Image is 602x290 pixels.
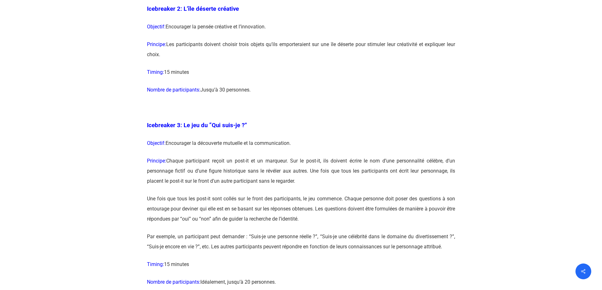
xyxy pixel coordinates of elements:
p: Jusqu’à 30 personnes. [147,85,455,103]
p: Par exemple, un participant peut demander : “Suis-je une personne réelle ?”, “Suis-je une célébri... [147,232,455,259]
span: Timing: [147,261,164,267]
p: Encourager la découverte mutuelle et la communication. [147,138,455,156]
p: Encourager la pensée créative et l’innovation. [147,22,455,39]
p: 15 minutes [147,259,455,277]
span: Principe: [147,158,166,164]
span: Principe: [147,41,166,47]
span: Icebreaker 3: Le jeu du “Qui suis-je ?” [147,122,247,129]
span: Icebreaker 2: L’île déserte créative [147,5,239,12]
span: Objectif: [147,140,166,146]
p: 15 minutes [147,67,455,85]
span: Objectif: [147,24,166,30]
p: Une fois que tous les post-it sont collés sur le front des participants, le jeu commence. Chaque ... [147,194,455,232]
span: Timing: [147,69,164,75]
span: Nombre de participants: [147,279,200,285]
p: Les participants doivent choisir trois objets qu’ils emporteraient sur une île déserte pour stimu... [147,39,455,67]
span: Nombre de participants: [147,87,200,93]
p: Chaque participant reçoit un post-it et un marqueur. Sur le post-it, ils doivent écrire le nom d’... [147,156,455,194]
